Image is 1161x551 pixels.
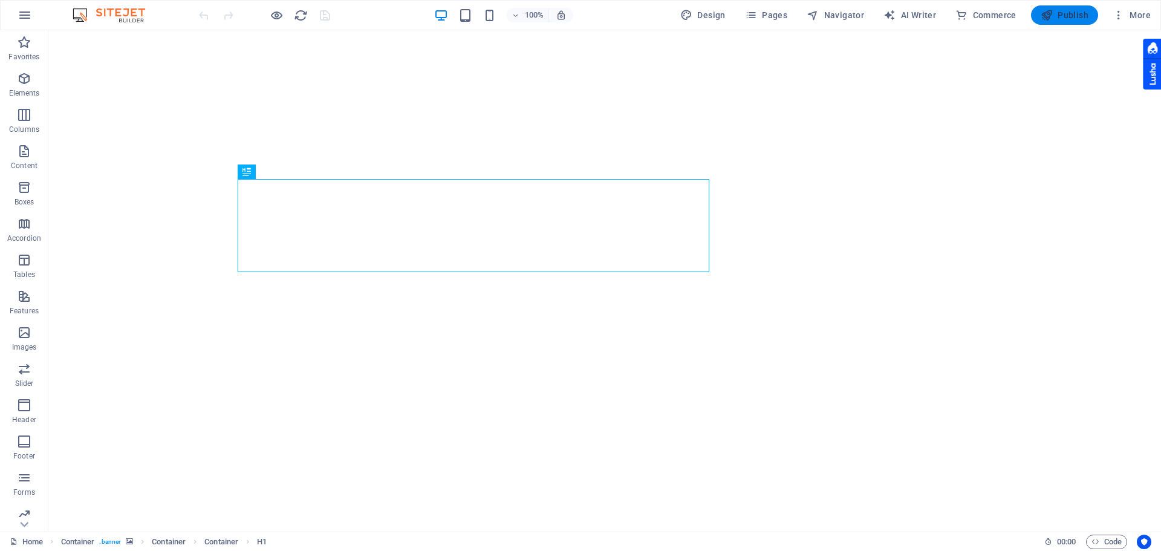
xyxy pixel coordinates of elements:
img: Editor Logo [70,8,160,22]
span: Code [1091,535,1122,549]
p: Content [11,161,37,171]
span: Commerce [955,9,1016,21]
p: Accordion [7,233,41,243]
button: Code [1086,535,1127,549]
span: Navigator [807,9,864,21]
button: AI Writer [879,5,941,25]
i: On resize automatically adjust zoom level to fit chosen device. [556,10,567,21]
span: Click to select. Double-click to edit [61,535,95,549]
button: Click here to leave preview mode and continue editing [269,8,284,22]
i: Reload page [294,8,308,22]
a: Click to cancel selection. Double-click to open Pages [10,535,43,549]
i: This element contains a background [126,538,133,545]
button: Design [675,5,730,25]
span: Click to select. Double-click to edit [204,535,238,549]
p: Columns [9,125,39,134]
button: reload [293,8,308,22]
p: Footer [13,451,35,461]
span: : [1065,537,1067,546]
p: Tables [13,270,35,279]
span: Click to select. Double-click to edit [152,535,186,549]
span: Publish [1041,9,1088,21]
nav: breadcrumb [61,535,267,549]
span: Design [680,9,726,21]
h6: 100% [524,8,544,22]
span: AI Writer [883,9,936,21]
span: More [1113,9,1151,21]
button: Navigator [802,5,869,25]
button: Usercentrics [1137,535,1151,549]
span: Pages [745,9,787,21]
p: Images [12,342,37,352]
button: 100% [506,8,549,22]
p: Features [10,306,39,316]
h6: Session time [1044,535,1076,549]
button: Commerce [951,5,1021,25]
span: Click to select. Double-click to edit [257,535,267,549]
p: Favorites [8,52,39,62]
p: Elements [9,88,40,98]
p: Boxes [15,197,34,207]
button: More [1108,5,1156,25]
div: Design (Ctrl+Alt+Y) [675,5,730,25]
button: Pages [740,5,792,25]
button: Publish [1031,5,1098,25]
p: Slider [15,379,34,388]
span: 00 00 [1057,535,1076,549]
span: . banner [99,535,121,549]
p: Forms [13,487,35,497]
p: Header [12,415,36,425]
